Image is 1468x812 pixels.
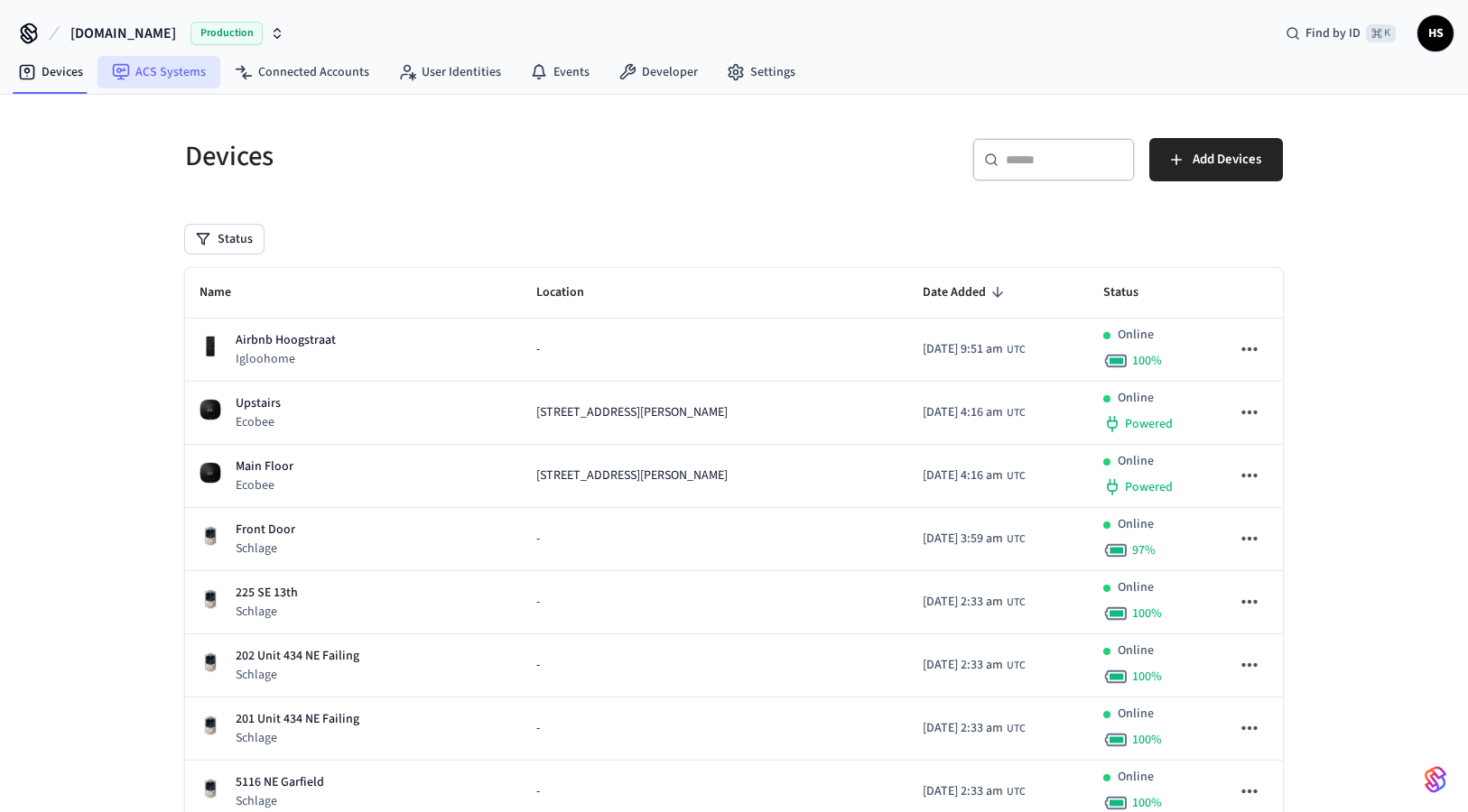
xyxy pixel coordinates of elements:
a: Settings [712,56,810,88]
p: Igloohome [236,350,336,368]
span: - [536,719,540,738]
div: Etc/GMT0 [923,593,1026,612]
span: Date Added [923,279,1009,307]
button: HS [1417,15,1454,51]
p: Ecobee [236,413,281,431]
p: 201 Unit 434 NE Failing [236,710,359,729]
img: SeamLogoGradient.69752ec5.svg [1425,765,1446,794]
img: igloohome_deadbolt_2s [200,336,221,357]
span: UTC [1007,595,1026,611]
p: 202 Unit 434 NE Failing [236,647,359,666]
p: Online [1118,515,1154,534]
img: Schlage Sense Smart Deadbolt with Camelot Trim, Front [200,525,221,547]
span: [DATE] 2:33 am [923,782,1003,801]
span: [DATE] 3:59 am [923,530,1003,549]
span: - [536,340,540,359]
p: 5116 NE Garfield [236,773,324,792]
span: Status [1103,279,1162,307]
button: Status [185,225,264,254]
p: Online [1118,641,1154,660]
div: Etc/GMT0 [923,530,1026,549]
span: [DATE] 2:33 am [923,593,1003,612]
span: Production [190,22,263,45]
a: Events [516,56,604,88]
span: UTC [1007,658,1026,674]
img: ecobee_lite_3 [200,399,221,420]
span: 100 % [1132,731,1162,749]
a: Connected Accounts [220,56,384,88]
span: Find by ID [1305,24,1361,42]
a: ACS Systems [98,56,220,88]
img: Schlage Sense Smart Deadbolt with Camelot Trim, Front [200,588,221,610]
span: - [536,530,540,549]
span: HS [1419,17,1452,50]
span: Location [536,279,608,307]
span: Powered [1125,415,1173,433]
p: Schlage [236,540,295,558]
p: 225 SE 13th [236,584,298,603]
span: [DOMAIN_NAME] [70,23,176,44]
p: Online [1118,768,1154,787]
span: 100 % [1132,604,1162,623]
p: Ecobee [236,476,293,494]
span: - [536,782,540,801]
span: [STREET_ADDRESS][PERSON_NAME] [536,403,728,422]
button: Add Devices [1149,138,1283,181]
span: 100 % [1132,668,1162,686]
span: UTC [1007,784,1026,800]
span: [STREET_ADDRESS][PERSON_NAME] [536,466,728,485]
span: [DATE] 4:16 am [923,403,1003,422]
img: Schlage Sense Smart Deadbolt with Camelot Trim, Front [200,651,221,673]
span: Powered [1125,478,1173,496]
p: Online [1118,578,1154,597]
p: Schlage [236,729,359,747]
p: Schlage [236,603,298,621]
p: Online [1118,389,1154,408]
p: Front Door [236,521,295,540]
img: ecobee_lite_3 [200,462,221,484]
div: Etc/GMT0 [923,340,1026,359]
span: ⌘ K [1366,24,1396,42]
p: Schlage [236,792,324,810]
span: - [536,593,540,612]
span: UTC [1007,468,1026,484]
div: Etc/GMT0 [923,656,1026,675]
span: 97 % [1132,541,1156,559]
p: Airbnb Hoogstraat [236,331,336,350]
h5: Devices [185,138,723,175]
a: User Identities [384,56,516,88]
span: UTC [1007,405,1026,421]
div: Etc/GMT0 [923,719,1026,738]
div: Etc/GMT0 [923,466,1026,485]
a: Devices [4,56,98,88]
span: [DATE] 2:33 am [923,719,1003,738]
p: Online [1118,452,1154,471]
div: Etc/GMT0 [923,403,1026,422]
img: Schlage Sense Smart Deadbolt with Camelot Trim, Front [200,715,221,736]
span: 100 % [1132,794,1162,812]
img: Schlage Sense Smart Deadbolt with Camelot Trim, Front [200,778,221,799]
span: Add Devices [1193,148,1261,171]
p: Online [1118,705,1154,724]
span: UTC [1007,342,1026,358]
p: Online [1118,326,1154,345]
span: Name [200,279,255,307]
a: Developer [604,56,712,88]
div: Etc/GMT0 [923,782,1026,801]
p: Main Floor [236,457,293,476]
span: [DATE] 4:16 am [923,466,1003,485]
p: Schlage [236,666,359,684]
p: Upstairs [236,394,281,413]
span: 100 % [1132,352,1162,370]
span: - [536,656,540,675]
span: UTC [1007,531,1026,548]
div: Find by ID⌘ K [1271,17,1410,50]
span: UTC [1007,721,1026,737]
span: [DATE] 2:33 am [923,656,1003,675]
span: [DATE] 9:51 am [923,340,1003,359]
